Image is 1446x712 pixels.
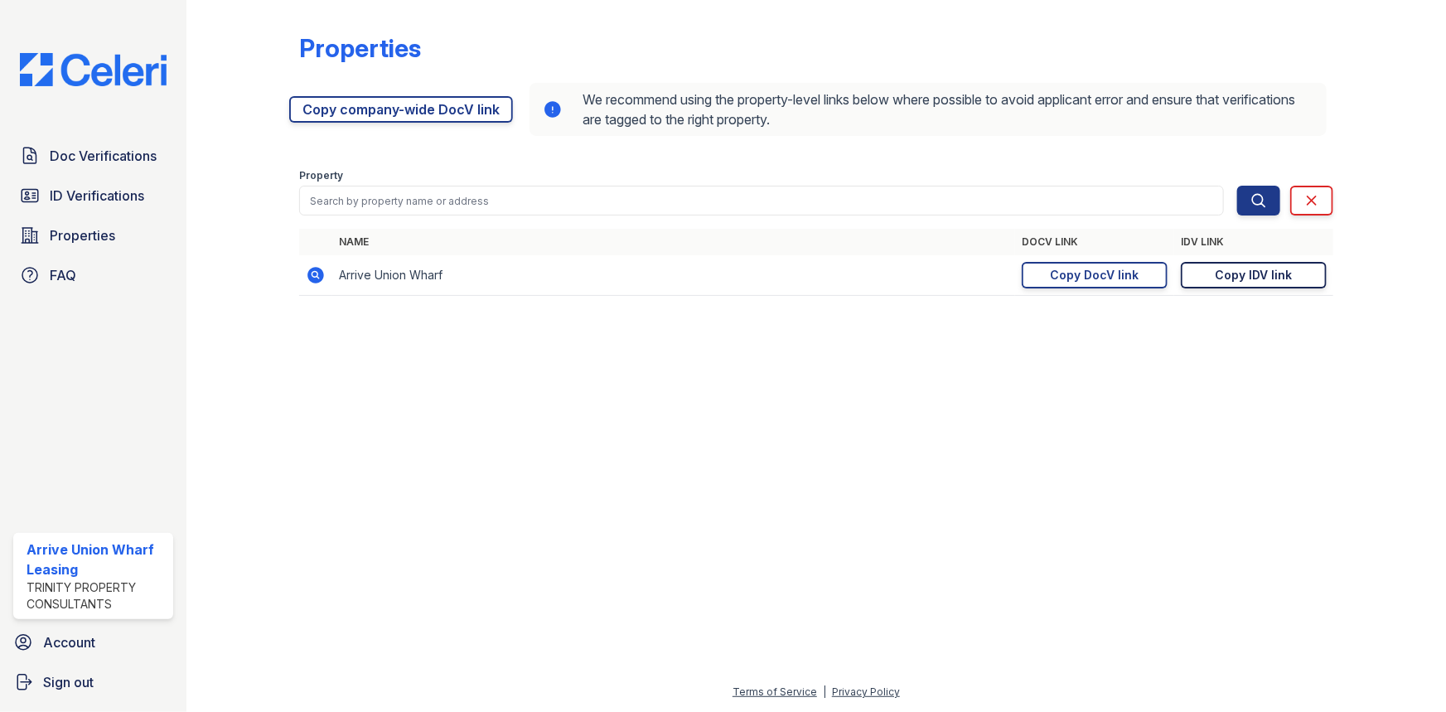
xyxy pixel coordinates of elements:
a: Doc Verifications [13,139,173,172]
th: DocV Link [1015,229,1174,255]
a: Account [7,626,180,659]
a: Copy company-wide DocV link [289,96,513,123]
div: We recommend using the property-level links below where possible to avoid applicant error and ens... [530,83,1327,136]
div: Copy IDV link [1216,267,1293,283]
span: ID Verifications [50,186,144,206]
span: FAQ [50,265,76,285]
th: Name [332,229,1015,255]
a: Copy DocV link [1022,262,1168,288]
div: Copy DocV link [1051,267,1139,283]
a: ID Verifications [13,179,173,212]
div: | [823,685,826,698]
span: Account [43,632,95,652]
div: Trinity Property Consultants [27,579,167,613]
a: Privacy Policy [832,685,900,698]
div: Arrive Union Wharf Leasing [27,540,167,579]
span: Sign out [43,672,94,692]
td: Arrive Union Wharf [332,255,1015,296]
a: FAQ [13,259,173,292]
th: IDV Link [1174,229,1333,255]
img: CE_Logo_Blue-a8612792a0a2168367f1c8372b55b34899dd931a85d93a1a3d3e32e68fde9ad4.png [7,53,180,86]
div: Properties [299,33,421,63]
input: Search by property name or address [299,186,1224,216]
span: Doc Verifications [50,146,157,166]
a: Copy IDV link [1181,262,1327,288]
a: Properties [13,219,173,252]
span: Properties [50,225,115,245]
label: Property [299,169,343,182]
a: Sign out [7,666,180,699]
a: Terms of Service [733,685,817,698]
